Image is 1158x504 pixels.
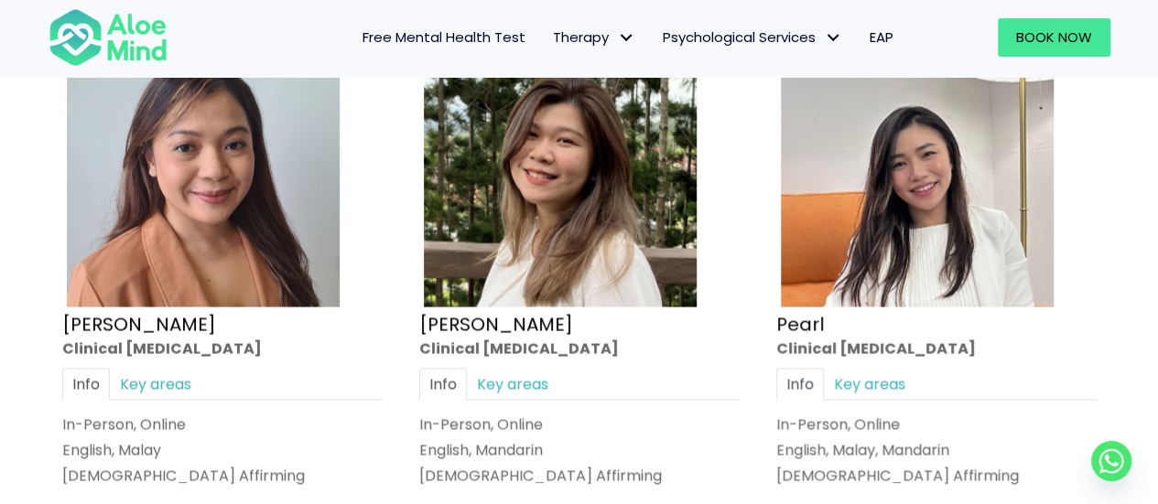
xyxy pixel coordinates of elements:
p: English, Mandarin [419,440,740,461]
a: Pearl [776,312,824,338]
div: [DEMOGRAPHIC_DATA] Affirming [419,466,740,487]
a: EAP [856,18,907,57]
a: [PERSON_NAME] [62,312,216,338]
a: Whatsapp [1091,441,1131,481]
div: In-Person, Online [419,414,740,435]
span: Psychological Services: submenu [820,25,847,51]
div: In-Person, Online [62,414,383,435]
div: Clinical [MEDICAL_DATA] [62,338,383,359]
div: [DEMOGRAPHIC_DATA] Affirming [62,466,383,487]
a: Book Now [998,18,1110,57]
div: Clinical [MEDICAL_DATA] [419,338,740,359]
span: Book Now [1016,27,1092,47]
span: EAP [870,27,893,47]
nav: Menu [191,18,907,57]
img: Hanna Clinical Psychologist [67,35,340,307]
a: Psychological ServicesPsychological Services: submenu [649,18,856,57]
span: Therapy: submenu [613,25,640,51]
span: Therapy [553,27,635,47]
a: Info [62,369,110,401]
div: [DEMOGRAPHIC_DATA] Affirming [776,466,1097,487]
a: Info [776,369,824,401]
a: Key areas [110,369,201,401]
a: [PERSON_NAME] [419,312,573,338]
span: Psychological Services [663,27,842,47]
a: TherapyTherapy: submenu [539,18,649,57]
img: Kelly Clinical Psychologist [424,35,697,307]
p: English, Malay [62,440,383,461]
a: Info [419,369,467,401]
img: Pearl photo [781,35,1054,307]
span: Free Mental Health Test [363,27,525,47]
div: Clinical [MEDICAL_DATA] [776,338,1097,359]
a: Free Mental Health Test [349,18,539,57]
img: Aloe mind Logo [49,7,168,68]
a: Key areas [824,369,915,401]
p: English, Malay, Mandarin [776,440,1097,461]
div: In-Person, Online [776,414,1097,435]
a: Key areas [467,369,558,401]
